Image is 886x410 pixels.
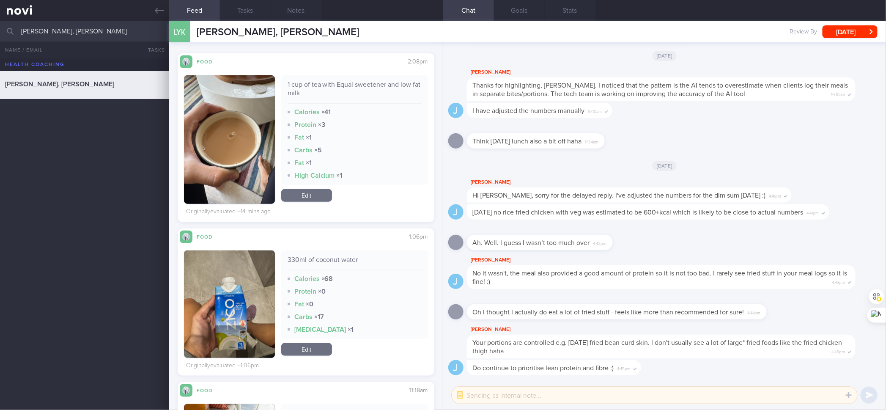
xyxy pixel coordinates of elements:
[769,191,782,199] span: 4:41pm
[294,314,313,320] strong: Carbs
[473,365,614,371] span: Do continue to prioritise lean protein and fibre :)
[186,362,259,370] div: Originally evaluated – 1:06pm
[653,161,677,171] span: [DATE]
[337,172,343,179] strong: × 1
[306,134,312,141] strong: × 1
[790,28,817,36] span: Review By
[409,388,428,393] span: 11:18am
[184,75,274,204] img: 1 cup of tea with Equal sweetener and low fat milk
[807,208,819,216] span: 4:41pm
[294,288,316,295] strong: Protein
[448,274,464,289] div: J
[467,177,817,187] div: [PERSON_NAME]
[167,16,192,49] div: LYK
[748,308,761,316] span: 4:44pm
[448,204,464,220] div: J
[321,109,331,116] strong: × 41
[288,256,422,270] div: 330ml of coconut water
[473,270,848,285] span: No it wasn't, the meal also provided a good amount of protein so it is not too bad. I rarely see ...
[192,233,226,240] div: Food
[831,90,845,98] span: 10:10am
[473,82,848,97] span: Thanks for highlighting, [PERSON_NAME]. I noticed that the pattern is the AI tends to overestimat...
[318,288,326,295] strong: × 0
[294,301,304,308] strong: Fat
[294,160,304,166] strong: Fat
[192,58,226,65] div: Food
[473,192,766,199] span: Hi [PERSON_NAME], sorry for the delayed reply. I've adjusted the numbers for the dim sum [DATE] :)
[294,147,313,154] strong: Carbs
[408,59,428,65] span: 2:08pm
[294,121,316,128] strong: Protein
[467,325,881,335] div: [PERSON_NAME]
[294,326,346,333] strong: [MEDICAL_DATA]
[832,278,845,286] span: 4:43pm
[409,234,428,240] span: 1:06pm
[184,250,274,371] img: 330ml of coconut water
[832,347,845,355] span: 4:45pm
[348,326,354,333] strong: × 1
[288,80,422,104] div: 1 cup of tea with Equal sweetener and low fat milk
[473,239,590,246] span: Ah. Well. I guess I wasn’t too much over
[321,275,333,282] strong: × 68
[473,107,585,114] span: I have adjusted the numbers manually
[314,147,322,154] strong: × 5
[467,255,881,265] div: [PERSON_NAME]
[294,109,320,116] strong: Calories
[5,81,114,88] span: [PERSON_NAME], [PERSON_NAME]
[617,364,631,372] span: 4:45pm
[653,51,677,61] span: [DATE]
[314,314,324,320] strong: × 17
[823,25,878,38] button: [DATE]
[186,208,271,216] div: Originally evaluated – 14 mins ago
[473,138,582,145] span: Think [DATE] lunch also a bit off haha
[294,172,335,179] strong: High Calcium
[306,301,313,308] strong: × 0
[294,275,320,282] strong: Calories
[593,239,607,247] span: 4:42pm
[473,309,744,316] span: Oh I thought I actually do eat a lot of fried stuff - feels like more than recommended for sure!
[473,339,842,355] span: Your portions are controlled e.g. [DATE] fried bean curd skin. I don't usually see a lot of large...
[448,103,464,118] div: J
[135,41,169,58] button: Tasks
[192,386,226,393] div: Food
[281,343,332,356] a: Edit
[281,189,332,202] a: Edit
[467,67,881,77] div: [PERSON_NAME]
[585,137,599,145] span: 11:54am
[588,107,602,115] span: 10:10am
[294,134,304,141] strong: Fat
[448,360,464,376] div: J
[197,27,359,37] span: [PERSON_NAME], [PERSON_NAME]
[473,209,804,216] span: [DATE] no rice fried chicken with veg was estimated to be 600+kcal which is likely to be close to...
[318,121,325,128] strong: × 3
[306,160,312,166] strong: × 1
